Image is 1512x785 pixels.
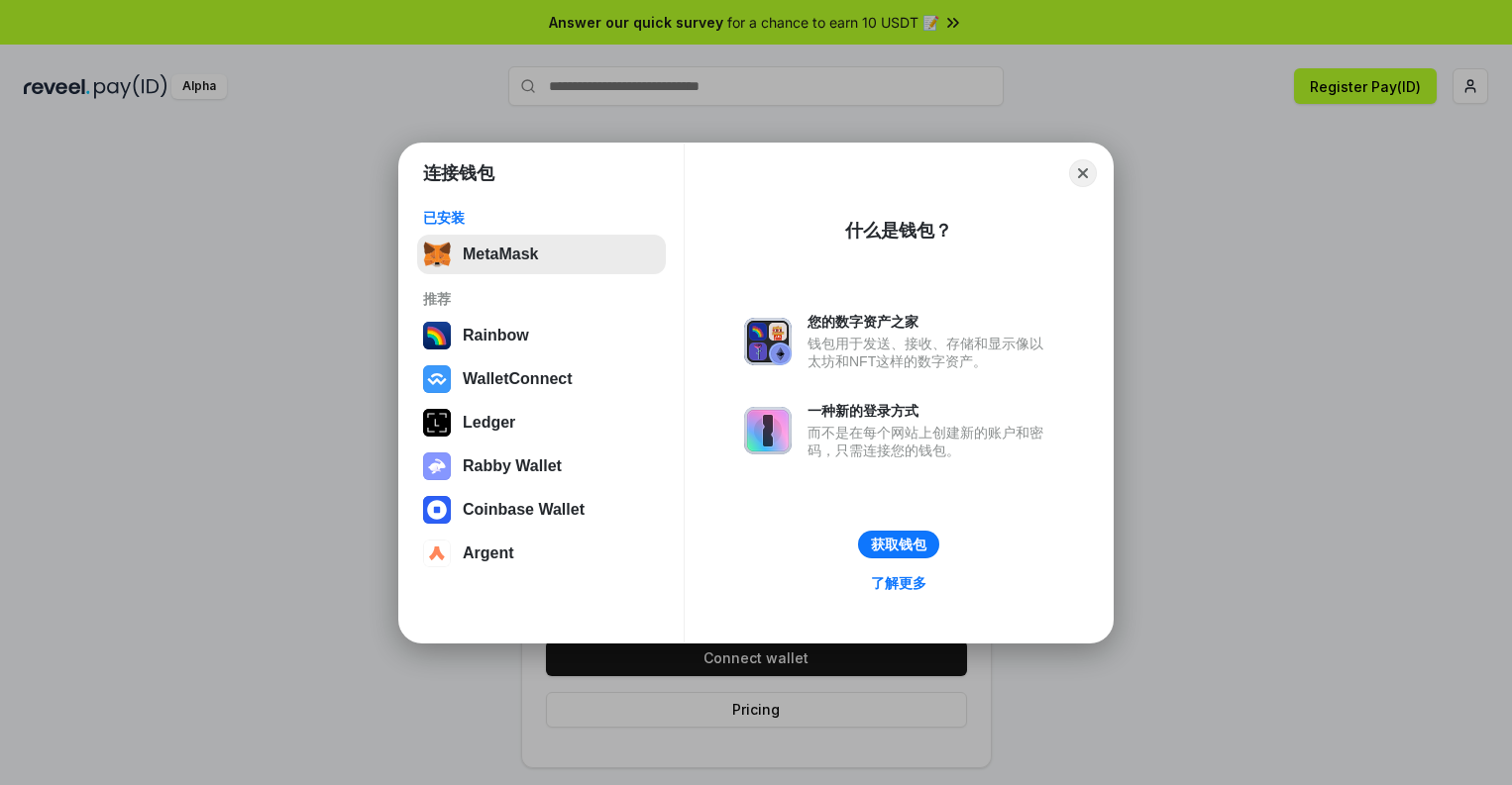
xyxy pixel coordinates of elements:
button: Argent [417,534,666,573]
button: Rabby Wallet [417,446,666,486]
div: 而不是在每个网站上创建新的账户和密码，只需连接您的钱包。 [808,424,1053,459]
div: 已安装 [423,209,660,227]
a: 了解更多 [859,570,938,596]
div: Rabby Wallet [463,457,562,475]
h1: 连接钱包 [423,161,494,185]
button: Coinbase Wallet [417,490,666,530]
button: Rainbow [417,316,666,355]
img: svg+xml,%3Csvg%20width%3D%2228%22%20height%3D%2228%22%20viewBox%3D%220%200%2028%2028%22%20fill%3D... [423,365,451,393]
div: Ledger [463,414,515,432]
img: svg+xml,%3Csvg%20xmlns%3D%22http%3A%2F%2Fwww.w3.org%2F2000%2Fsvg%22%20fill%3D%22none%22%20viewBox... [744,407,792,454]
div: 钱包用于发送、接收、存储和显示像以太坊和NFT这样的数字资产。 [808,335,1053,370]
button: WalletConnect [417,359,666,399]
div: 获取钱包 [871,536,926,553]
button: 获取钱包 [858,531,939,558]
div: 了解更多 [871,574,926,592]
div: Rainbow [463,327,529,344]
img: svg+xml,%3Csvg%20width%3D%2228%22%20height%3D%2228%22%20viewBox%3D%220%200%2028%2028%22%20fill%3D... [423,540,451,567]
button: Close [1069,159,1097,187]
img: svg+xml,%3Csvg%20fill%3D%22none%22%20height%3D%2233%22%20viewBox%3D%220%200%2035%2033%22%20width%... [423,241,451,268]
img: svg+xml,%3Csvg%20xmlns%3D%22http%3A%2F%2Fwww.w3.org%2F2000%2Fsvg%22%20width%3D%2228%22%20height%3... [423,409,451,437]
div: Argent [463,544,514,562]
button: MetaMask [417,235,666,274]
div: 推荐 [423,290,660,308]
img: svg+xml,%3Csvg%20xmlns%3D%22http%3A%2F%2Fwww.w3.org%2F2000%2Fsvg%22%20fill%3D%22none%22%20viewBox... [423,452,451,480]
div: 什么是钱包？ [845,219,952,243]
div: Coinbase Wallet [463,501,585,519]
img: svg+xml,%3Csvg%20xmlns%3D%22http%3A%2F%2Fwww.w3.org%2F2000%2Fsvg%22%20fill%3D%22none%22%20viewBox... [744,318,792,365]
div: WalletConnect [463,370,573,388]
div: 一种新的登录方式 [808,402,1053,420]
div: 您的数字资产之家 [808,313,1053,331]
button: Ledger [417,403,666,442]
div: MetaMask [463,245,538,263]
img: svg+xml,%3Csvg%20width%3D%2228%22%20height%3D%2228%22%20viewBox%3D%220%200%2028%2028%22%20fill%3D... [423,496,451,524]
img: svg+xml,%3Csvg%20width%3D%22120%22%20height%3D%22120%22%20viewBox%3D%220%200%20120%20120%22%20fil... [423,322,451,349]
